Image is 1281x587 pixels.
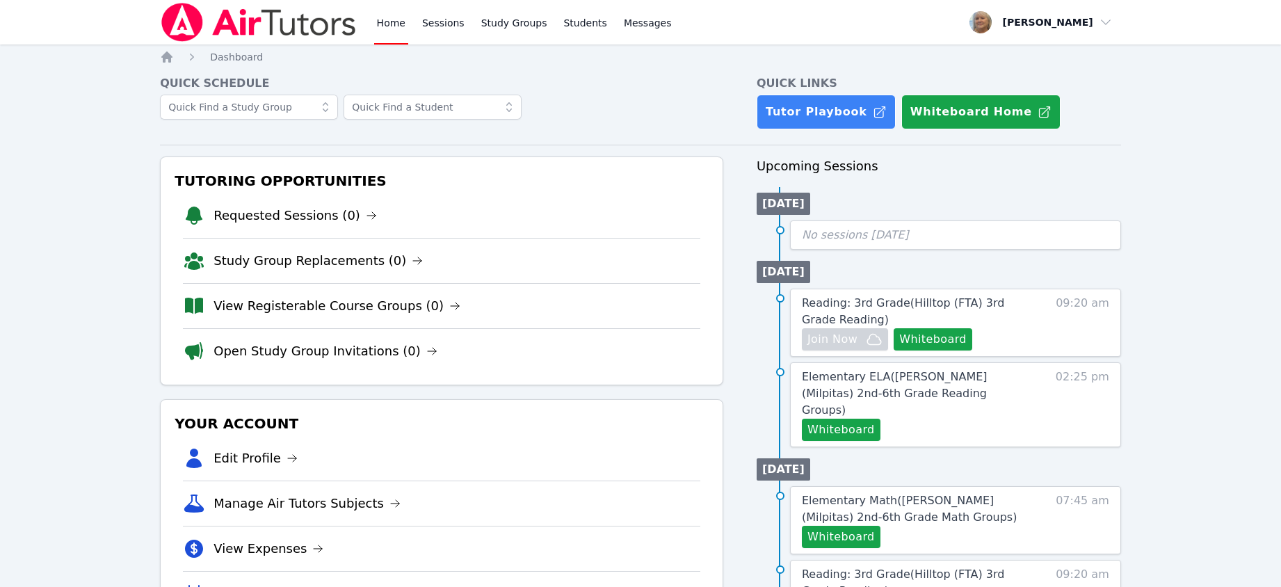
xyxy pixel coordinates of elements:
span: 09:20 am [1056,295,1109,351]
button: Whiteboard [802,526,880,548]
button: Whiteboard [802,419,880,441]
span: Reading: 3rd Grade ( Hilltop (FTA) 3rd Grade Reading ) [802,296,1004,326]
a: Study Group Replacements (0) [213,251,423,271]
img: Air Tutors [160,3,357,42]
span: 02:25 pm [1056,369,1109,441]
a: View Expenses [213,539,323,558]
a: View Registerable Course Groups (0) [213,296,460,316]
li: [DATE] [757,261,810,283]
button: Whiteboard Home [901,95,1061,129]
nav: Breadcrumb [160,50,1121,64]
input: Quick Find a Student [344,95,522,120]
li: [DATE] [757,458,810,481]
li: [DATE] [757,193,810,215]
h3: Tutoring Opportunities [172,168,711,193]
h3: Upcoming Sessions [757,156,1121,176]
span: Elementary ELA ( [PERSON_NAME] (Milpitas) 2nd-6th Grade Reading Groups ) [802,370,988,417]
a: Reading: 3rd Grade(Hilltop (FTA) 3rd Grade Reading) [802,295,1032,328]
span: 07:45 am [1056,492,1109,548]
span: Elementary Math ( [PERSON_NAME] (Milpitas) 2nd-6th Grade Math Groups ) [802,494,1017,524]
a: Elementary Math([PERSON_NAME] (Milpitas) 2nd-6th Grade Math Groups) [802,492,1032,526]
a: Edit Profile [213,449,298,468]
a: Requested Sessions (0) [213,206,377,225]
span: Join Now [807,331,857,348]
button: Join Now [802,328,888,351]
h3: Your Account [172,411,711,436]
a: Tutor Playbook [757,95,896,129]
a: Dashboard [210,50,263,64]
h4: Quick Schedule [160,75,723,92]
span: Dashboard [210,51,263,63]
input: Quick Find a Study Group [160,95,338,120]
button: Whiteboard [894,328,972,351]
a: Manage Air Tutors Subjects [213,494,401,513]
span: Messages [624,16,672,30]
a: Elementary ELA([PERSON_NAME] (Milpitas) 2nd-6th Grade Reading Groups) [802,369,1032,419]
h4: Quick Links [757,75,1121,92]
span: No sessions [DATE] [802,228,909,241]
a: Open Study Group Invitations (0) [213,341,437,361]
